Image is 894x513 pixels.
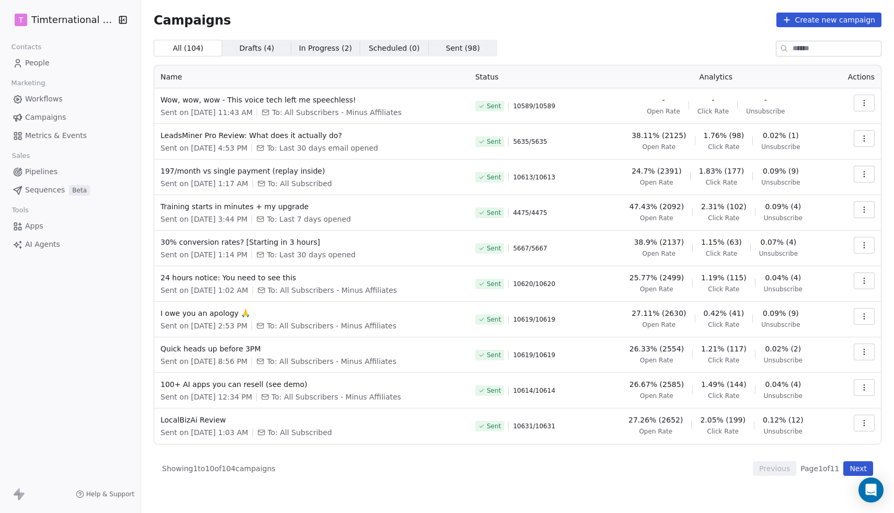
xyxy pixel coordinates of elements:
[763,130,799,141] span: 0.02% (1)
[369,43,420,54] span: Scheduled ( 0 )
[700,415,746,425] span: 2.05% (199)
[629,272,684,283] span: 25.77% (2499)
[299,43,352,54] span: In Progress ( 2 )
[513,280,555,288] span: 10620 / 10620
[446,43,480,54] span: Sent ( 98 )
[708,214,739,222] span: Click Rate
[628,415,683,425] span: 27.26% (2652)
[701,344,747,354] span: 1.21% (117)
[161,237,463,247] span: 30% conversion rates? [Starting in 3 hours]
[704,130,744,141] span: 1.76% (98)
[161,308,463,318] span: I owe you an apology 🙏
[161,356,247,367] span: Sent on [DATE] 8:56 PM
[643,249,676,258] span: Open Rate
[267,143,378,153] span: To: Last 30 days email opened
[701,272,747,283] span: 1.19% (115)
[629,201,684,212] span: 47.43% (2092)
[161,321,247,331] span: Sent on [DATE] 2:53 PM
[154,65,469,88] th: Name
[267,356,396,367] span: To: All Subscribers - Minus Affiliates
[708,356,739,364] span: Click Rate
[708,143,739,151] span: Click Rate
[272,107,402,118] span: To: All Subscribers - Minus Affiliates
[487,315,501,324] span: Sent
[640,392,673,400] span: Open Rate
[8,90,132,108] a: Workflows
[161,415,463,425] span: LocalBizAi Review
[8,218,132,235] a: Apps
[640,285,673,293] span: Open Rate
[763,166,799,176] span: 0.09% (9)
[632,308,686,318] span: 27.11% (2630)
[162,463,276,474] span: Showing 1 to 10 of 104 campaigns
[25,94,63,105] span: Workflows
[513,209,547,217] span: 4475 / 4475
[69,185,90,196] span: Beta
[8,109,132,126] a: Campaigns
[640,178,673,187] span: Open Rate
[761,237,797,247] span: 0.07% (4)
[708,392,739,400] span: Click Rate
[487,351,501,359] span: Sent
[858,477,884,503] div: Open Intercom Messenger
[25,185,65,196] span: Sequences
[513,102,555,110] span: 10589 / 10589
[761,321,800,329] span: Unsubscribe
[267,321,396,331] span: To: All Subscribers - Minus Affiliates
[764,392,803,400] span: Unsubscribe
[487,209,501,217] span: Sent
[843,461,873,476] button: Next
[763,308,799,318] span: 0.09% (9)
[643,143,676,151] span: Open Rate
[161,344,463,354] span: Quick heads up before 3PM
[701,379,747,390] span: 1.49% (144)
[765,201,801,212] span: 0.09% (4)
[753,461,796,476] button: Previous
[832,65,881,88] th: Actions
[640,214,673,222] span: Open Rate
[487,386,501,395] span: Sent
[161,285,248,295] span: Sent on [DATE] 1:02 AM
[487,138,501,146] span: Sent
[76,490,134,498] a: Help & Support
[662,95,665,105] span: -
[765,379,801,390] span: 0.04% (4)
[7,39,46,55] span: Contacts
[161,214,247,224] span: Sent on [DATE] 3:44 PM
[708,321,739,329] span: Click Rate
[513,386,555,395] span: 10614 / 10614
[161,392,252,402] span: Sent on [DATE] 12:34 PM
[706,249,737,258] span: Click Rate
[487,244,501,253] span: Sent
[761,178,800,187] span: Unsubscribe
[8,236,132,253] a: AI Agents
[25,239,60,250] span: AI Agents
[25,166,58,177] span: Pipelines
[699,166,744,176] span: 1.83% (177)
[268,427,332,438] span: To: All Subscribed
[7,202,33,218] span: Tools
[764,214,803,222] span: Unsubscribe
[8,163,132,180] a: Pipelines
[161,143,247,153] span: Sent on [DATE] 4:53 PM
[161,272,463,283] span: 24 hours notice: You need to see this
[25,112,66,123] span: Campaigns
[764,427,803,436] span: Unsubscribe
[639,427,672,436] span: Open Rate
[763,415,804,425] span: 0.12% (12)
[707,427,739,436] span: Click Rate
[7,148,35,164] span: Sales
[600,65,832,88] th: Analytics
[640,356,673,364] span: Open Rate
[704,308,744,318] span: 0.42% (41)
[487,280,501,288] span: Sent
[161,130,463,141] span: LeadsMiner Pro Review: What does it actually do?
[632,130,686,141] span: 38.11% (2125)
[469,65,600,88] th: Status
[487,102,501,110] span: Sent
[487,173,501,181] span: Sent
[513,315,555,324] span: 10619 / 10619
[764,285,803,293] span: Unsubscribe
[647,107,680,116] span: Open Rate
[161,95,463,105] span: Wow, wow, wow - This voice tech left me speechless!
